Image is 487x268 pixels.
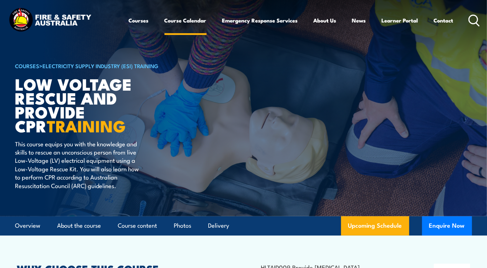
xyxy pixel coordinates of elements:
[314,12,336,29] a: About Us
[43,62,159,70] a: Electricity Supply Industry (ESI) Training
[422,216,472,236] button: Enquire Now
[15,140,146,189] p: This course equips you with the knowledge and skills to rescue an unconscious person from live Lo...
[382,12,418,29] a: Learner Portal
[352,12,366,29] a: News
[118,216,157,235] a: Course content
[129,12,149,29] a: Courses
[15,62,40,70] a: COURSES
[47,113,126,138] strong: TRAINING
[15,216,41,235] a: Overview
[57,216,101,235] a: About the course
[15,77,192,133] h1: Low Voltage Rescue and Provide CPR
[341,216,409,236] a: Upcoming Schedule
[208,216,229,235] a: Delivery
[164,12,207,29] a: Course Calendar
[434,12,453,29] a: Contact
[222,12,298,29] a: Emergency Response Services
[15,61,192,70] h6: >
[174,216,192,235] a: Photos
